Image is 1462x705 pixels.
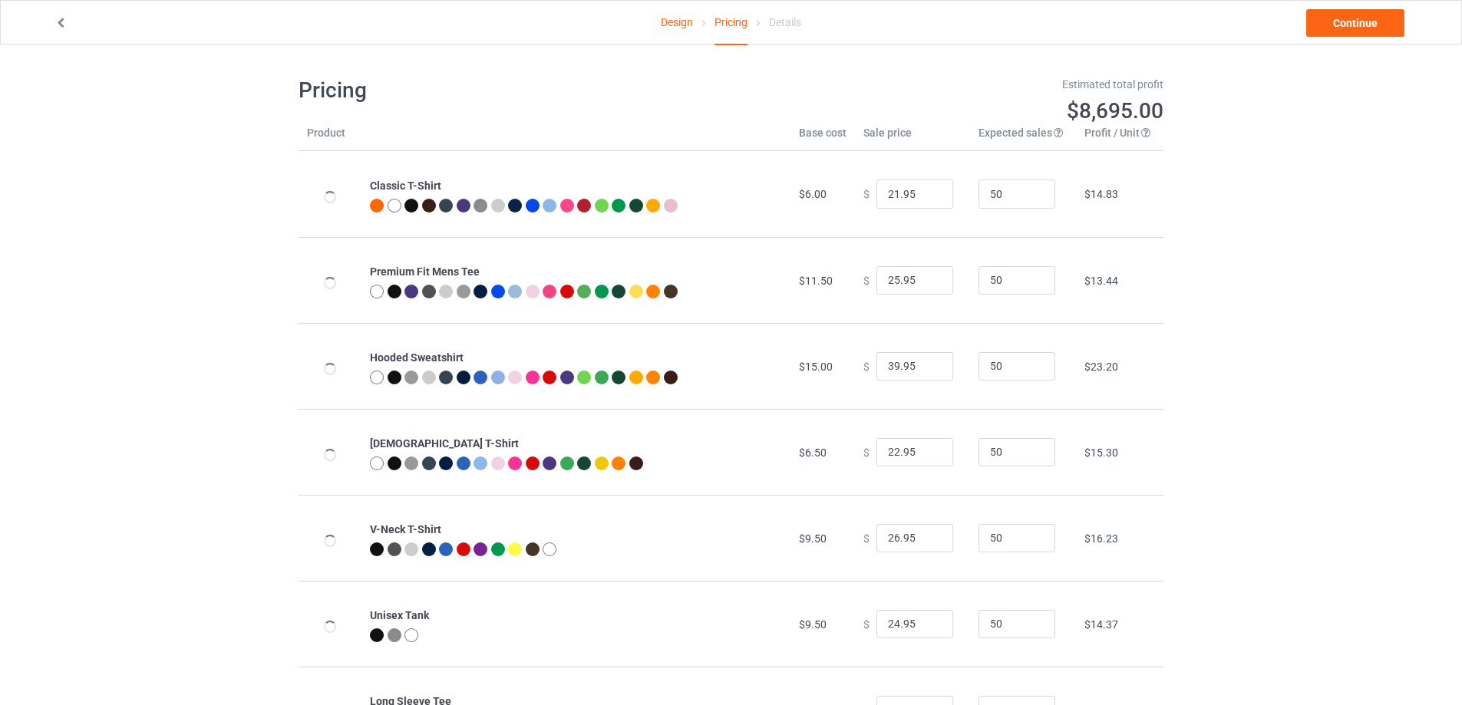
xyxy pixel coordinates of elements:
img: heather_texture.png [474,199,487,212]
b: Hooded Sweatshirt [370,351,464,364]
th: Product [299,125,361,151]
span: $ [863,532,870,544]
span: $ [863,274,870,286]
b: Premium Fit Mens Tee [370,265,480,278]
span: $13.44 [1084,275,1118,287]
b: [DEMOGRAPHIC_DATA] T-Shirt [370,437,519,450]
h1: Pricing [299,77,721,104]
span: $15.00 [799,361,833,373]
th: Sale price [855,125,970,151]
th: Expected sales [970,125,1076,151]
span: $ [863,360,870,372]
span: $ [863,446,870,458]
span: $14.37 [1084,618,1118,631]
b: V-Neck T-Shirt [370,523,441,535]
span: $9.50 [799,618,827,631]
span: $6.00 [799,188,827,200]
span: $14.83 [1084,188,1118,200]
img: heather_texture.png [388,628,401,642]
span: $6.50 [799,446,827,459]
th: Profit / Unit [1076,125,1163,151]
div: Pricing [714,1,748,45]
span: $15.30 [1084,446,1118,459]
span: $16.23 [1084,532,1118,545]
span: $23.20 [1084,361,1118,373]
span: $ [863,188,870,200]
a: Continue [1306,9,1404,37]
div: Estimated total profit [742,77,1164,92]
img: heather_texture.png [457,285,470,298]
th: Base cost [790,125,855,151]
span: $11.50 [799,275,833,287]
a: Design [661,1,693,44]
b: Classic T-Shirt [370,180,441,192]
span: $9.50 [799,532,827,545]
div: Details [769,1,801,44]
span: $ [863,618,870,630]
b: Unisex Tank [370,609,429,621]
span: $8,695.00 [1067,98,1163,124]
